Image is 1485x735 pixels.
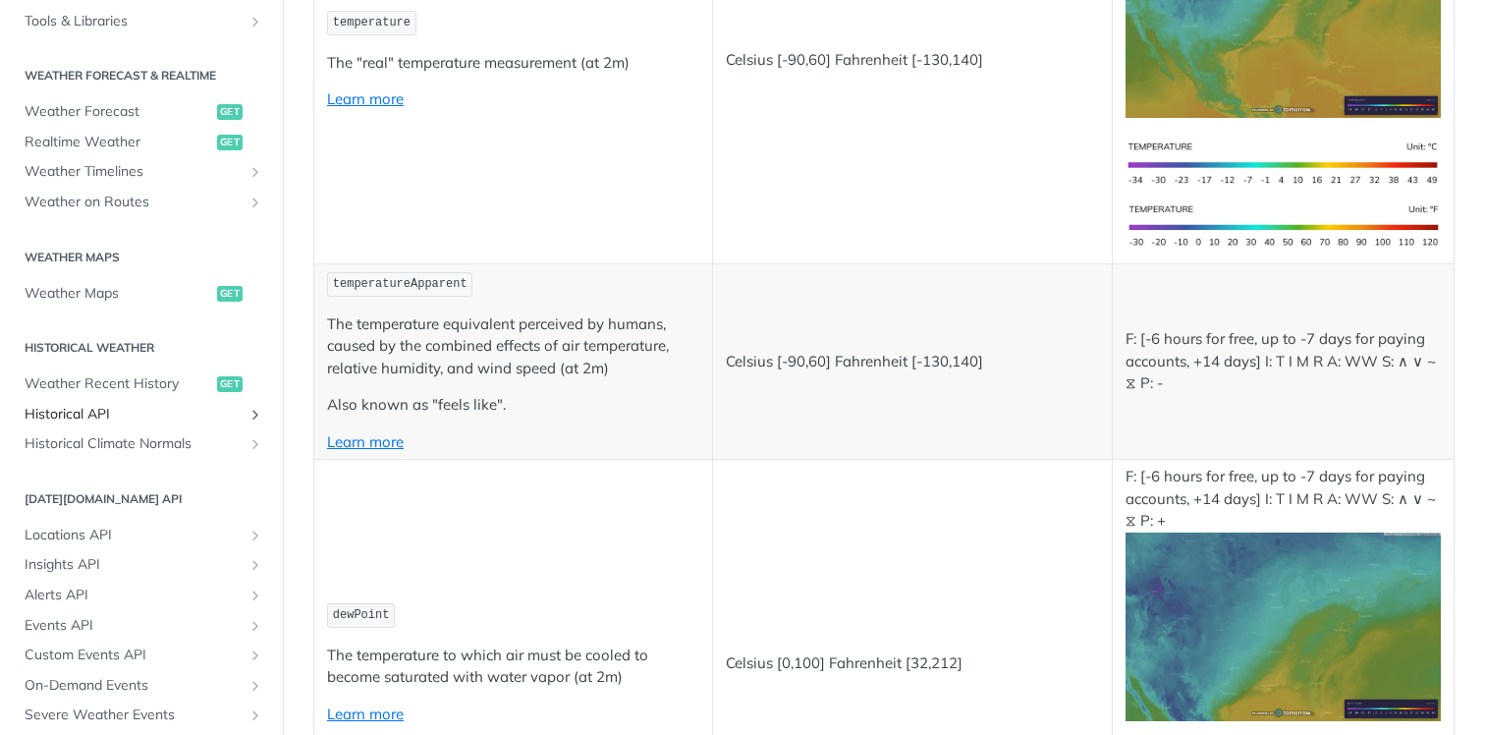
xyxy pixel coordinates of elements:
button: Show subpages for Tools & Libraries [247,14,263,29]
a: Learn more [327,89,404,108]
a: Weather on RoutesShow subpages for Weather on Routes [15,188,268,217]
span: Realtime Weather [25,133,212,152]
button: Show subpages for Historical Climate Normals [247,436,263,452]
a: Learn more [327,432,404,451]
p: Celsius [-90,60] Fahrenheit [-130,140] [726,351,1098,373]
span: temperatureApparent [333,277,467,291]
span: On-Demand Events [25,676,243,696]
a: Weather Mapsget [15,279,268,309]
span: Weather on Routes [25,193,243,212]
a: Historical APIShow subpages for Historical API [15,400,268,429]
span: Expand image [1126,13,1441,31]
a: Events APIShow subpages for Events API [15,611,268,641]
span: Weather Forecast [25,102,212,122]
a: Alerts APIShow subpages for Alerts API [15,581,268,610]
h2: Weather Maps [15,249,268,266]
a: Insights APIShow subpages for Insights API [15,550,268,580]
p: The temperature equivalent perceived by humans, caused by the combined effects of air temperature... [327,313,699,380]
a: Weather TimelinesShow subpages for Weather Timelines [15,157,268,187]
a: Custom Events APIShow subpages for Custom Events API [15,641,268,670]
p: Also known as "feels like". [327,394,699,417]
a: Locations APIShow subpages for Locations API [15,521,268,550]
span: get [217,104,243,120]
button: Show subpages for Weather on Routes [247,195,263,210]
button: Show subpages for Custom Events API [247,648,263,663]
span: get [217,135,243,150]
span: Weather Recent History [25,374,212,394]
a: Historical Climate NormalsShow subpages for Historical Climate Normals [15,429,268,459]
span: Weather Maps [25,284,212,304]
p: The temperature to which air must be cooled to become saturated with water vapor (at 2m) [327,645,699,689]
button: Show subpages for Severe Weather Events [247,707,263,723]
span: Severe Weather Events [25,706,243,725]
h2: [DATE][DOMAIN_NAME] API [15,490,268,508]
p: Celsius [-90,60] Fahrenheit [-130,140] [726,49,1098,72]
span: Expand image [1126,616,1441,635]
button: Show subpages for Alerts API [247,588,263,603]
span: Historical Climate Normals [25,434,243,454]
span: temperature [333,16,411,29]
p: F: [-6 hours for free, up to -7 days for paying accounts, +14 days] I: T I M R A: WW S: ∧ ∨ ~ ⧖ P: + [1126,466,1441,721]
button: Show subpages for Weather Timelines [247,164,263,180]
button: Show subpages for On-Demand Events [247,678,263,694]
span: Tools & Libraries [25,12,243,31]
span: Alerts API [25,586,243,605]
button: Show subpages for Locations API [247,528,263,543]
button: Show subpages for Historical API [247,407,263,423]
a: Severe Weather EventsShow subpages for Severe Weather Events [15,701,268,730]
button: Show subpages for Insights API [247,557,263,573]
p: F: [-6 hours for free, up to -7 days for paying accounts, +14 days] I: T I M R A: WW S: ∧ ∨ ~ ⧖ P: - [1126,328,1441,395]
span: Custom Events API [25,646,243,665]
a: On-Demand EventsShow subpages for On-Demand Events [15,671,268,701]
span: dewPoint [333,608,390,622]
span: get [217,286,243,302]
span: Historical API [25,405,243,424]
a: Tools & LibrariesShow subpages for Tools & Libraries [15,7,268,36]
span: Expand image [1126,153,1441,172]
a: Weather Recent Historyget [15,369,268,399]
span: Insights API [25,555,243,575]
h2: Weather Forecast & realtime [15,67,268,85]
span: Locations API [25,526,243,545]
p: Celsius [0,100] Fahrenheit [32,212] [726,652,1098,675]
span: Events API [25,616,243,636]
a: Realtime Weatherget [15,128,268,157]
button: Show subpages for Events API [247,618,263,634]
p: The "real" temperature measurement (at 2m) [327,52,699,75]
span: Weather Timelines [25,162,243,182]
h2: Historical Weather [15,339,268,357]
span: get [217,376,243,392]
a: Weather Forecastget [15,97,268,127]
a: Learn more [327,705,404,723]
span: Expand image [1126,215,1441,234]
